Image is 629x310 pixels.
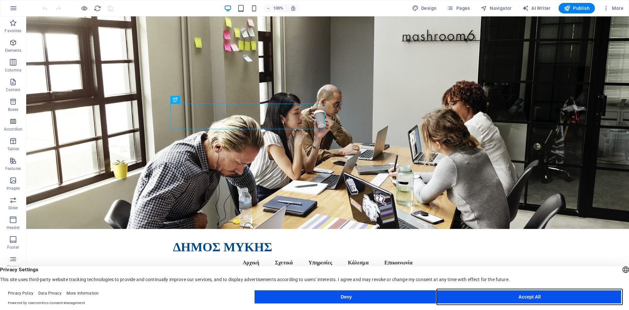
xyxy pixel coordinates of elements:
p: Boxes [8,107,19,112]
p: Header [7,225,20,230]
span: Pages [447,5,470,11]
p: Elements [5,48,22,53]
button: reload [93,4,101,12]
p: Favorites [5,28,21,33]
button: Design [410,3,439,13]
p: Accordion [4,127,22,132]
p: Tables [7,146,19,152]
p: Slider [8,205,18,211]
span: Design [412,5,437,11]
button: Pages [444,3,472,13]
button: Click here to leave preview mode and continue editing [80,4,88,12]
i: On resize automatically adjust zoom level to fit chosen device. [290,5,296,11]
span: Publish [564,5,590,11]
p: Forms [7,264,19,270]
button: Publish [559,3,595,13]
span: Navigator [481,5,512,11]
h6: 100% [273,4,284,12]
p: Columns [5,68,21,73]
div: Design (Ctrl+Alt+Y) [410,3,439,13]
i: Reload page [94,5,101,12]
p: Footer [7,245,19,250]
p: Features [5,166,21,171]
p: Content [6,87,20,93]
button: 100% [263,4,287,12]
button: AI Writer [520,3,553,13]
span: AI Writer [522,5,551,11]
button: Navigator [478,3,514,13]
span: More [603,5,623,11]
p: Images [7,186,20,191]
button: More [600,3,626,13]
